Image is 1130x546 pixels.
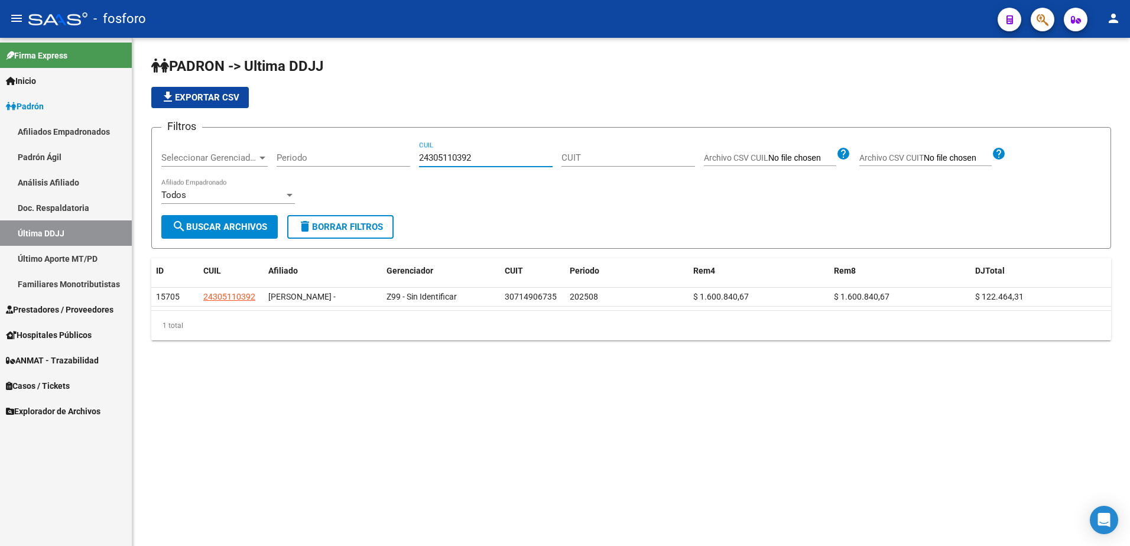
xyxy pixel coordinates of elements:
mat-icon: delete [298,219,312,233]
span: Prestadores / Proveedores [6,303,113,316]
span: Exportar CSV [161,92,239,103]
mat-icon: menu [9,11,24,25]
mat-icon: search [172,219,186,233]
span: Z99 - Sin Identificar [387,292,457,301]
span: 202508 [570,292,598,301]
datatable-header-cell: CUIT [500,258,565,284]
span: PADRON -> Ultima DDJJ [151,58,323,74]
mat-icon: help [992,147,1006,161]
mat-icon: file_download [161,90,175,104]
span: ID [156,266,164,275]
mat-icon: person [1106,11,1121,25]
input: Archivo CSV CUIT [924,153,992,164]
span: Inicio [6,74,36,87]
span: Borrar Filtros [298,222,383,232]
datatable-header-cell: Rem4 [689,258,830,284]
div: Open Intercom Messenger [1090,506,1118,534]
div: 1 total [151,311,1111,340]
datatable-header-cell: CUIL [199,258,264,284]
button: Buscar Archivos [161,215,278,239]
span: Casos / Tickets [6,379,70,392]
span: Afiliado [268,266,298,275]
div: $ 122.464,31 [975,290,1107,304]
datatable-header-cell: Afiliado [264,258,382,284]
span: Periodo [570,266,599,275]
span: 15705 [156,292,180,301]
div: $ 1.600.840,67 [693,290,825,304]
span: Seleccionar Gerenciador [161,152,257,163]
span: [PERSON_NAME] - [268,292,336,301]
span: CUIL [203,266,221,275]
button: Borrar Filtros [287,215,394,239]
datatable-header-cell: Rem8 [829,258,970,284]
span: Hospitales Públicos [6,329,92,342]
span: Firma Express [6,49,67,62]
datatable-header-cell: Gerenciador [382,258,500,284]
input: Archivo CSV CUIL [768,153,836,164]
span: Rem4 [693,266,715,275]
span: Gerenciador [387,266,433,275]
span: Archivo CSV CUIT [859,153,924,162]
span: DJTotal [975,266,1005,275]
datatable-header-cell: Periodo [565,258,689,284]
span: Rem8 [834,266,856,275]
mat-icon: help [836,147,850,161]
span: ANMAT - Trazabilidad [6,354,99,367]
span: Todos [161,190,186,200]
h3: Filtros [161,118,202,135]
span: - fosforo [93,6,146,32]
datatable-header-cell: ID [151,258,199,284]
div: $ 1.600.840,67 [834,290,966,304]
span: CUIT [505,266,523,275]
span: Explorador de Archivos [6,405,100,418]
span: Buscar Archivos [172,222,267,232]
button: Exportar CSV [151,87,249,108]
span: 24305110392 [203,292,255,301]
div: 30714906735 [505,290,557,304]
span: Padrón [6,100,44,113]
span: Archivo CSV CUIL [704,153,768,162]
datatable-header-cell: DJTotal [970,258,1112,284]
